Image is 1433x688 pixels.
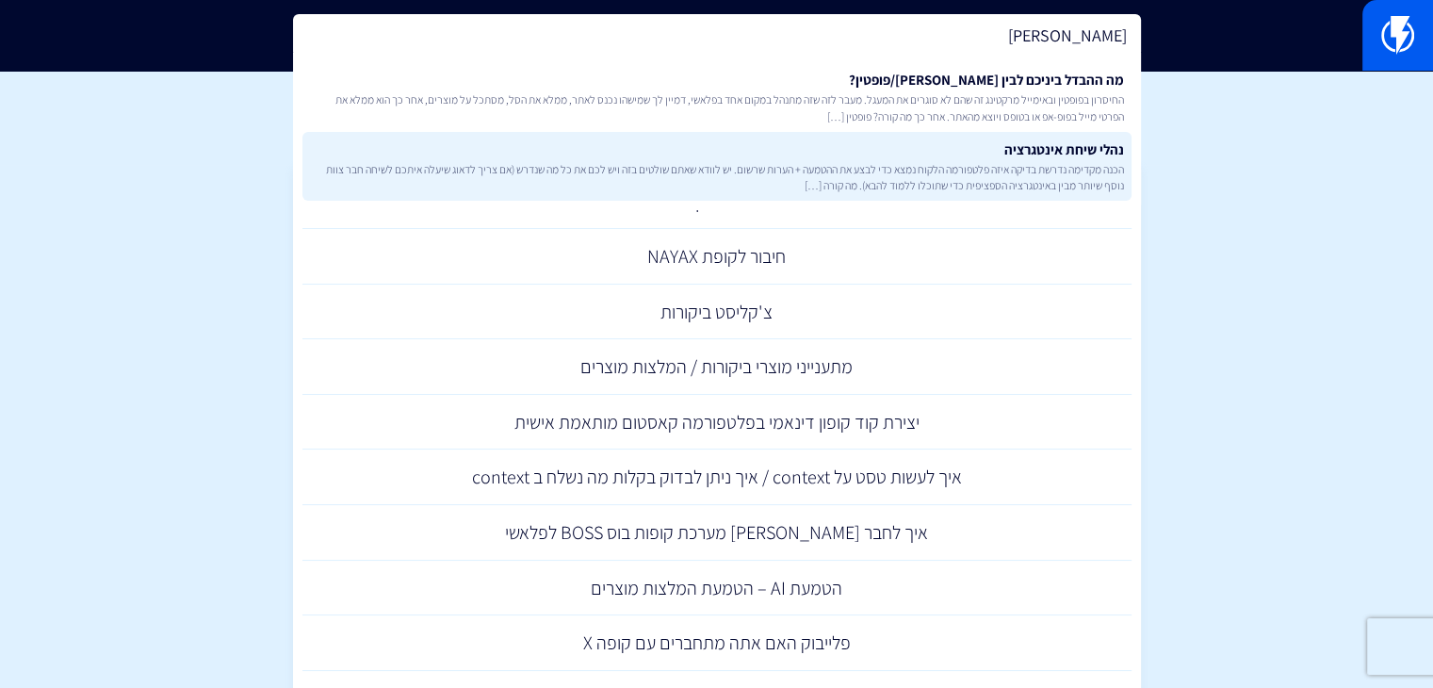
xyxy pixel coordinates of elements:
a: יצירת קוד קופון דינאמי בפלטפורמה קאסטום מותאמת אישית [302,395,1132,450]
a: פלייבוק האם אתה מתחברים עם קופה X [302,615,1132,671]
a: איך לעשות טסט על context / איך ניתן לבדוק בקלות מה נשלח ב context [302,450,1132,505]
a: איך לחבר [PERSON_NAME] מערכת קופות בוס BOSS לפלאשי [302,505,1132,561]
a: מתענייני מוצרי ביקורות / המלצות מוצרים [302,339,1132,395]
span: החיסרון בפופטין ובאימייל מרקטינג זה שהם לא סוגרים את המעגל. מעבר לזה שזה מתנהל במקום אחד בפלאשי, ... [310,91,1124,123]
span: הכנה מקדימה נדרשת בדיקה איזה פלטפורמה הלקוח נמצא כדי לבצע את ההטמעה + הערות שרשום. יש לוודא שאתם ... [310,161,1124,193]
a: צ'קליסט ביקורות [302,285,1132,340]
input: חיפוש מהיר... [293,14,1141,57]
a: מה ההבדל ביניכם לבין [PERSON_NAME]/פופטין?החיסרון בפופטין ובאימייל מרקטינג זה שהם לא סוגרים את המ... [302,62,1132,132]
a: נהלי שיחת אינטגרציההכנה מקדימה נדרשת בדיקה איזה פלטפורמה הלקוח נמצא כדי לבצע את ההטמעה + הערות שר... [302,132,1132,202]
a: הטמעת AI – הטמעת המלצות מוצרים [302,561,1132,616]
a: חיבור לקופת NAYAX [302,229,1132,285]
